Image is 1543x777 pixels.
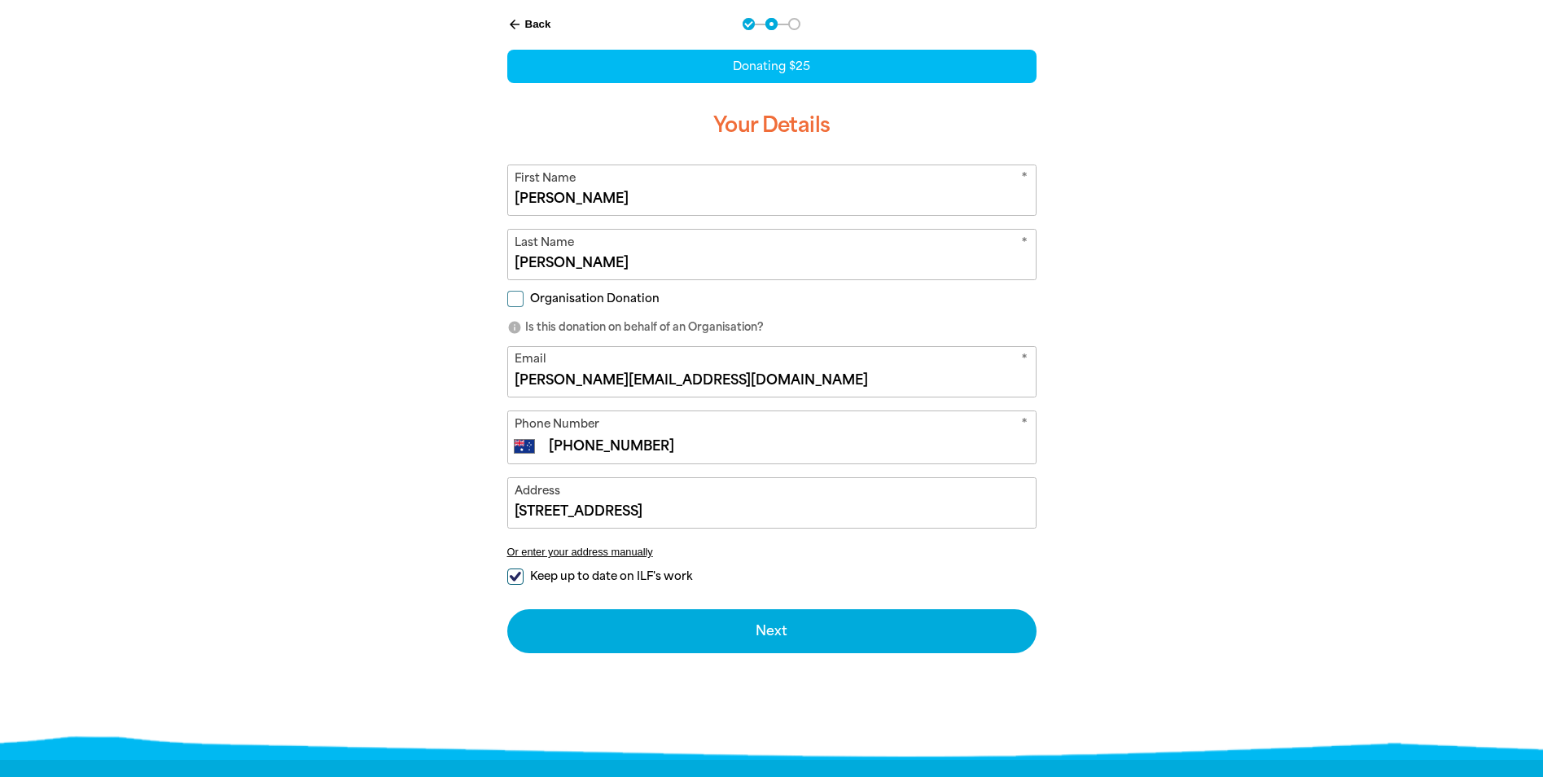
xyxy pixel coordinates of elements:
[743,18,755,30] button: Navigate to step 1 of 3 to enter your donation amount
[501,11,558,38] button: Back
[788,18,800,30] button: Navigate to step 3 of 3 to enter your payment details
[530,568,692,584] span: Keep up to date on ILF's work
[507,291,524,307] input: Organisation Donation
[765,18,778,30] button: Navigate to step 2 of 3 to enter your details
[507,319,1037,336] p: Is this donation on behalf of an Organisation?
[507,546,1037,558] button: Or enter your address manually
[507,320,522,335] i: info
[507,17,522,32] i: arrow_back
[507,50,1037,83] div: Donating $25
[1021,415,1028,436] i: Required
[507,568,524,585] input: Keep up to date on ILF's work
[507,609,1037,653] button: Next
[507,99,1037,151] h3: Your Details
[530,291,660,306] span: Organisation Donation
